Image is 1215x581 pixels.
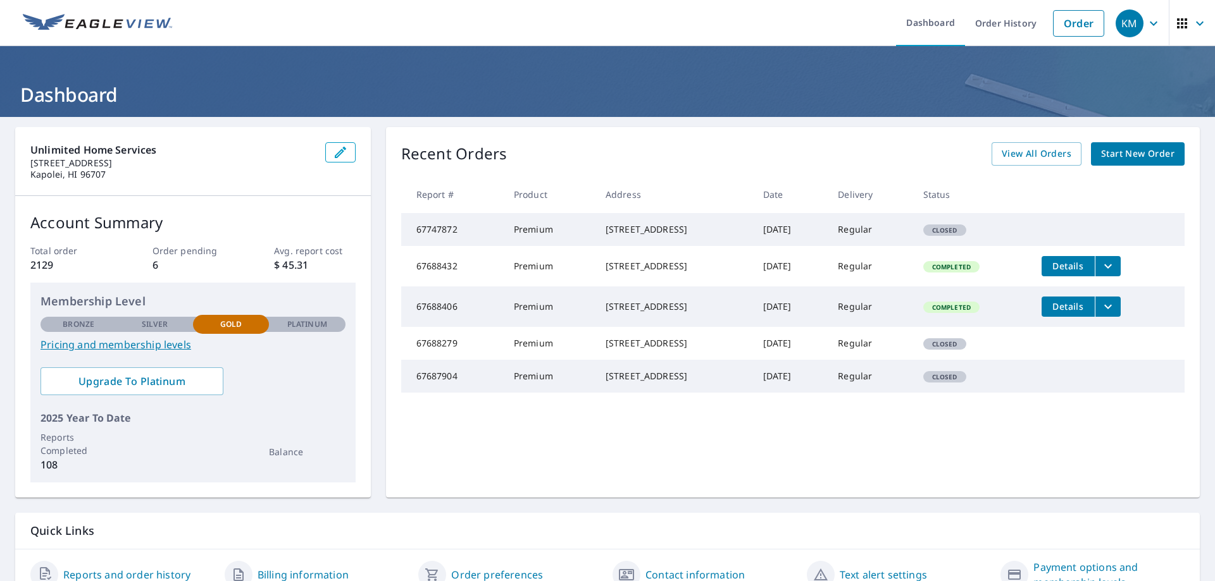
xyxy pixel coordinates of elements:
p: Platinum [287,319,327,330]
td: [DATE] [753,213,828,246]
td: [DATE] [753,286,828,327]
span: View All Orders [1002,146,1071,162]
p: 108 [40,457,116,472]
button: filesDropdownBtn-67688406 [1095,297,1121,317]
p: 6 [153,257,234,272]
td: 67688279 [401,327,504,360]
td: Premium [504,286,595,327]
div: [STREET_ADDRESS] [606,337,743,350]
span: Closed [925,226,965,235]
a: Start New Order [1091,142,1185,166]
div: [STREET_ADDRESS] [606,260,743,272]
a: Upgrade To Platinum [40,367,223,395]
h1: Dashboard [15,82,1200,107]
td: Regular [828,246,913,286]
span: Closed [925,372,965,381]
td: Regular [828,360,913,393]
p: Avg. report cost [274,244,355,257]
td: [DATE] [753,246,828,286]
span: Closed [925,339,965,348]
td: Regular [828,213,913,246]
div: [STREET_ADDRESS] [606,300,743,313]
td: Regular [828,286,913,327]
span: Upgrade To Platinum [51,374,213,388]
p: 2129 [30,257,111,272]
p: Bronze [63,319,94,330]
span: Completed [925,262,978,271]
a: View All Orders [992,142,1081,166]
p: Silver [142,319,168,330]
p: 2025 Year To Date [40,410,346,425]
td: 67747872 [401,213,504,246]
td: Regular [828,327,913,360]
p: Reports Completed [40,431,116,457]
p: Unlimited Home Services [30,142,315,157]
p: Recent Orders [401,142,508,166]
a: Order [1053,10,1104,37]
p: Order pending [153,244,234,257]
a: Pricing and membership levels [40,337,346,352]
p: $ 45.31 [274,257,355,272]
td: [DATE] [753,327,828,360]
button: detailsBtn-67688432 [1042,256,1095,276]
td: Premium [504,246,595,286]
th: Report # [401,176,504,213]
td: 67688406 [401,286,504,327]
div: [STREET_ADDRESS] [606,223,743,236]
td: 67688432 [401,246,504,286]
p: Kapolei, HI 96707 [30,169,315,180]
div: KM [1116,9,1143,37]
p: Quick Links [30,523,1185,539]
th: Date [753,176,828,213]
th: Delivery [828,176,913,213]
td: Premium [504,327,595,360]
td: Premium [504,360,595,393]
p: Membership Level [40,293,346,310]
span: Completed [925,303,978,312]
span: Details [1049,260,1087,272]
td: [DATE] [753,360,828,393]
span: Start New Order [1101,146,1174,162]
button: detailsBtn-67688406 [1042,297,1095,317]
td: Premium [504,213,595,246]
span: Details [1049,300,1087,312]
p: Account Summary [30,211,356,234]
p: Gold [220,319,242,330]
button: filesDropdownBtn-67688432 [1095,256,1121,276]
p: [STREET_ADDRESS] [30,157,315,169]
td: 67687904 [401,360,504,393]
th: Product [504,176,595,213]
p: Total order [30,244,111,257]
p: Balance [269,445,345,458]
th: Address [595,176,753,213]
div: [STREET_ADDRESS] [606,370,743,382]
th: Status [913,176,1031,213]
img: EV Logo [23,14,172,33]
